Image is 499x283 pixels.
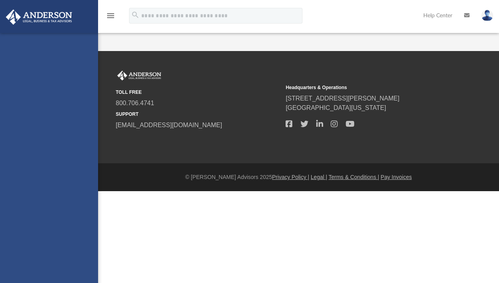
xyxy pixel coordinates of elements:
a: Privacy Policy | [272,174,310,180]
img: User Pic [481,10,493,21]
i: search [131,11,140,19]
img: Anderson Advisors Platinum Portal [4,9,75,25]
a: Pay Invoices [381,174,412,180]
div: © [PERSON_NAME] Advisors 2025 [98,173,499,181]
i: menu [106,11,115,20]
img: Anderson Advisors Platinum Portal [116,71,163,81]
small: Headquarters & Operations [286,84,450,91]
a: [STREET_ADDRESS][PERSON_NAME] [286,95,399,102]
a: [GEOGRAPHIC_DATA][US_STATE] [286,104,386,111]
small: TOLL FREE [116,89,280,96]
a: Terms & Conditions | [329,174,379,180]
a: Legal | [311,174,327,180]
a: [EMAIL_ADDRESS][DOMAIN_NAME] [116,122,222,128]
a: 800.706.4741 [116,100,154,106]
small: SUPPORT [116,111,280,118]
a: menu [106,15,115,20]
